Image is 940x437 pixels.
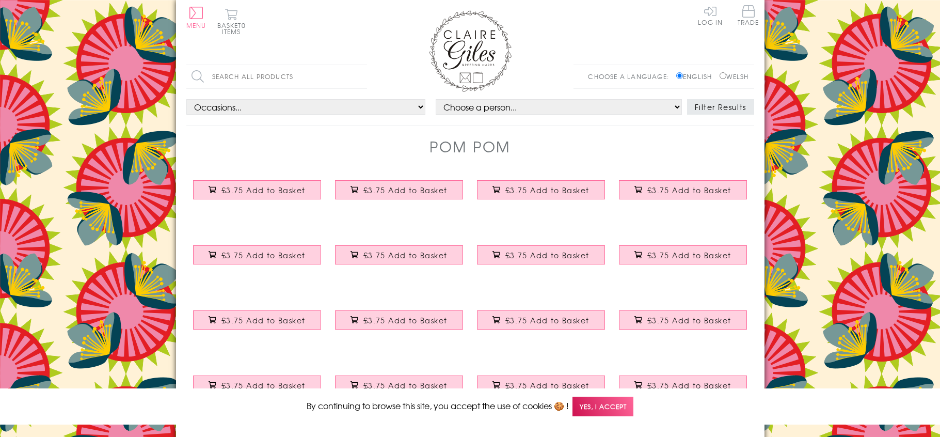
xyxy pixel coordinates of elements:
button: £3.75 Add to Basket [335,310,463,330]
span: £3.75 Add to Basket [221,380,306,391]
a: Christening Baptism Card, Cross and Dove, with love, Embellished with pompoms £3.75 Add to Basket [328,238,470,282]
a: A Level Good Luck Card, Dotty Circle, Embellished with pompoms £3.75 Add to Basket [186,368,328,412]
span: £3.75 Add to Basket [647,185,731,195]
button: £3.75 Add to Basket [619,180,747,199]
button: Basket0 items [217,8,246,35]
input: Search [357,65,367,88]
span: £3.75 Add to Basket [363,315,448,325]
h1: Pom Pom [429,136,511,157]
a: Sympathy Card, Sorry, Thinking of you, Embellished with pompoms £3.75 Add to Basket [186,238,328,282]
button: £3.75 Add to Basket [193,310,321,330]
span: £3.75 Add to Basket [221,315,306,325]
a: Good Luck Card, Pencil case, First Day of School, Embellished with pompoms £3.75 Add to Basket [470,303,612,347]
input: Welsh [720,72,726,79]
label: English [676,72,717,81]
button: £3.75 Add to Basket [193,180,321,199]
a: Birthday Card, Flowers, Granddaughter, Happy Birthday, Embellished with pompoms £3.75 Add to Basket [470,173,612,217]
span: £3.75 Add to Basket [647,380,731,391]
a: Exam Good Luck Card, Stars, Embellished with pompoms £3.75 Add to Basket [612,303,754,347]
a: Good Luck in your Finals Card, Dots, Embellished with pompoms £3.75 Add to Basket [470,368,612,412]
button: Menu [186,7,206,28]
button: £3.75 Add to Basket [477,376,605,395]
button: £3.75 Add to Basket [477,245,605,264]
span: Trade [738,5,759,25]
a: Everyday Card, Trapical Leaves, Happy Birthday , Embellished with pompoms £3.75 Add to Basket [328,173,470,217]
button: Filter Results [687,99,754,115]
button: £3.75 Add to Basket [335,245,463,264]
a: Good Luck in Nationals Card, Dots, Embellished with pompoms £3.75 Add to Basket [328,368,470,412]
a: Everyday Card, Cat with Balloons, Purrr-fect Birthday, Embellished with pompoms £3.75 Add to Basket [186,173,328,217]
input: English [676,72,683,79]
button: £3.75 Add to Basket [619,376,747,395]
span: Menu [186,21,206,30]
span: £3.75 Add to Basket [505,380,590,391]
img: Claire Giles Greetings Cards [429,10,512,92]
span: £3.75 Add to Basket [221,250,306,260]
button: £3.75 Add to Basket [193,376,321,395]
button: £3.75 Add to Basket [335,180,463,199]
span: Yes, I accept [572,397,633,417]
button: £3.75 Add to Basket [477,310,605,330]
span: £3.75 Add to Basket [505,185,590,195]
span: £3.75 Add to Basket [647,250,731,260]
span: £3.75 Add to Basket [505,250,590,260]
a: Congratulations National Exam Results Card, Star, Embellished with pompoms £3.75 Add to Basket [612,368,754,412]
a: First Holy Communion Card, Pink Flowers, Embellished with pompoms £3.75 Add to Basket [612,238,754,282]
input: Search all products [186,65,367,88]
label: Welsh [720,72,749,81]
p: Choose a language: [588,72,674,81]
button: £3.75 Add to Basket [335,376,463,395]
button: £3.75 Add to Basket [193,245,321,264]
button: £3.75 Add to Basket [619,310,747,330]
button: £3.75 Add to Basket [477,180,605,199]
a: Wedding Card, Flowers, Congratulations, Embellished with colourful pompoms £3.75 Add to Basket [186,303,328,347]
span: £3.75 Add to Basket [363,380,448,391]
button: £3.75 Add to Basket [619,245,747,264]
span: £3.75 Add to Basket [221,185,306,195]
span: £3.75 Add to Basket [505,315,590,325]
a: Wedding Card, Pop! You're Engaged Best News, Embellished with colourful pompoms £3.75 Add to Basket [328,303,470,347]
a: Birthday Card, Dotty Circle, Happy Birthday, Nephew, Embellished with pompoms £3.75 Add to Basket [612,173,754,217]
span: £3.75 Add to Basket [647,315,731,325]
a: Log In [698,5,723,25]
span: 0 items [222,21,246,36]
span: £3.75 Add to Basket [363,250,448,260]
a: Trade [738,5,759,27]
span: £3.75 Add to Basket [363,185,448,195]
a: First Holy Communion Card, Blue Flowers, Embellished with pompoms £3.75 Add to Basket [470,238,612,282]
